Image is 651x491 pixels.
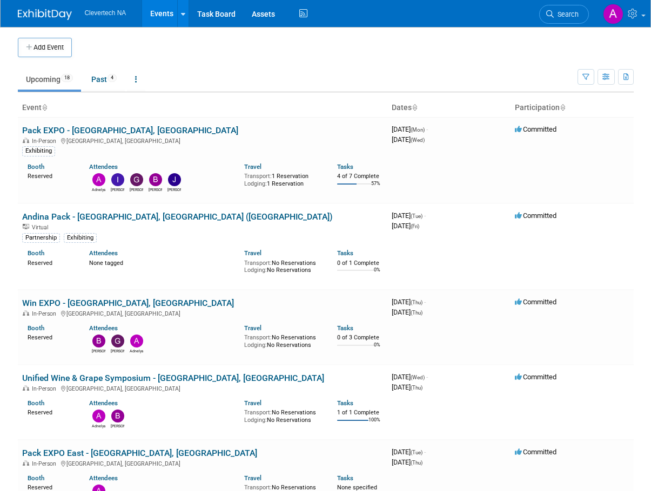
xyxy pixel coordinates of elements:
td: 100% [368,417,380,432]
a: Booth [28,163,44,171]
span: Lodging: [244,342,267,349]
th: Event [18,99,387,117]
span: [DATE] [392,383,422,391]
div: Beth Zarnick-Duffy [149,186,162,193]
img: Ildiko Nyeste [111,173,124,186]
span: Committed [515,125,556,133]
span: - [426,125,428,133]
a: Tasks [337,249,353,257]
div: Reserved [28,332,73,342]
div: [GEOGRAPHIC_DATA], [GEOGRAPHIC_DATA] [22,309,383,317]
img: Beth Zarnick-Duffy [92,335,105,347]
span: Committed [515,212,556,220]
div: 0 of 3 Complete [337,334,383,342]
span: Committed [515,448,556,456]
span: - [426,373,428,381]
div: Partnership [22,233,60,243]
td: 57% [371,181,380,195]
div: [GEOGRAPHIC_DATA], [GEOGRAPHIC_DATA] [22,459,383,467]
span: (Tue) [411,213,422,219]
div: Reserved [28,171,73,180]
a: Booth [28,324,44,332]
span: 4 [108,74,117,82]
span: [DATE] [392,135,425,144]
div: 4 of 7 Complete [337,173,383,180]
div: Ildiko Nyeste [111,186,124,193]
th: Participation [511,99,634,117]
span: (Mon) [411,127,425,133]
span: Search [554,10,579,18]
span: Transport: [244,260,272,267]
img: Jean St-Martin [168,173,181,186]
a: Booth [28,474,44,482]
a: Past4 [83,69,125,90]
div: Reserved [28,257,73,267]
a: Tasks [337,474,353,482]
span: [DATE] [392,212,426,220]
a: Unified Wine & Grape Symposium - [GEOGRAPHIC_DATA], [GEOGRAPHIC_DATA] [22,373,324,383]
a: Travel [244,399,261,407]
img: In-Person Event [23,385,29,391]
a: Travel [244,474,261,482]
img: In-Person Event [23,310,29,316]
div: [GEOGRAPHIC_DATA], [GEOGRAPHIC_DATA] [22,384,383,392]
a: Andina Pack - [GEOGRAPHIC_DATA], [GEOGRAPHIC_DATA] ([GEOGRAPHIC_DATA]) [22,212,333,222]
span: Transport: [244,334,272,341]
a: Travel [244,249,261,257]
td: 0% [374,267,380,282]
div: Adnelys Hernandez [92,186,105,193]
a: Travel [244,324,261,332]
a: Attendees [89,474,118,482]
img: Beth Zarnick-Duffy [111,410,124,422]
div: No Reservations No Reservations [244,257,321,274]
span: In-Person [32,460,59,467]
a: Upcoming18 [18,69,81,90]
span: Transport: [244,173,272,180]
td: 0% [374,342,380,357]
span: [DATE] [392,458,422,466]
a: Win EXPO - [GEOGRAPHIC_DATA], [GEOGRAPHIC_DATA] [22,298,234,308]
div: No Reservations No Reservations [244,332,321,349]
span: 18 [61,74,73,82]
span: (Fri) [411,223,419,229]
span: Committed [515,298,556,306]
span: Transport: [244,409,272,416]
span: (Thu) [411,385,422,391]
a: Attendees [89,163,118,171]
a: Sort by Start Date [412,103,417,112]
img: ExhibitDay [18,9,72,20]
span: Lodging: [244,180,267,187]
span: (Thu) [411,310,422,316]
a: Attendees [89,324,118,332]
span: [DATE] [392,125,428,133]
a: Pack EXPO East - [GEOGRAPHIC_DATA], [GEOGRAPHIC_DATA] [22,448,257,458]
span: [DATE] [392,373,428,381]
span: None specified [337,484,377,491]
span: (Wed) [411,374,425,380]
span: [DATE] [392,448,426,456]
span: (Thu) [411,460,422,466]
span: In-Person [32,385,59,392]
span: - [424,212,426,220]
a: Attendees [89,249,118,257]
img: Virtual Event [23,224,29,229]
div: None tagged [89,257,236,267]
img: Adnelys Hernandez [92,410,105,422]
span: Virtual [32,224,51,231]
div: Exhibiting [22,146,55,156]
span: Lodging: [244,417,267,424]
span: [DATE] [392,298,426,306]
span: [DATE] [392,308,422,316]
div: Adnelys Hernandez [130,347,143,354]
button: Add Event [18,38,72,57]
a: Tasks [337,399,353,407]
div: Giorgio Zanardi [111,347,124,354]
img: Adnelys Hernandez [603,4,623,24]
div: [GEOGRAPHIC_DATA], [GEOGRAPHIC_DATA] [22,136,383,145]
div: 1 Reservation 1 Reservation [244,171,321,187]
div: Beth Zarnick-Duffy [92,347,105,354]
a: Booth [28,249,44,257]
span: (Thu) [411,299,422,305]
a: Tasks [337,324,353,332]
span: Lodging: [244,267,267,274]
